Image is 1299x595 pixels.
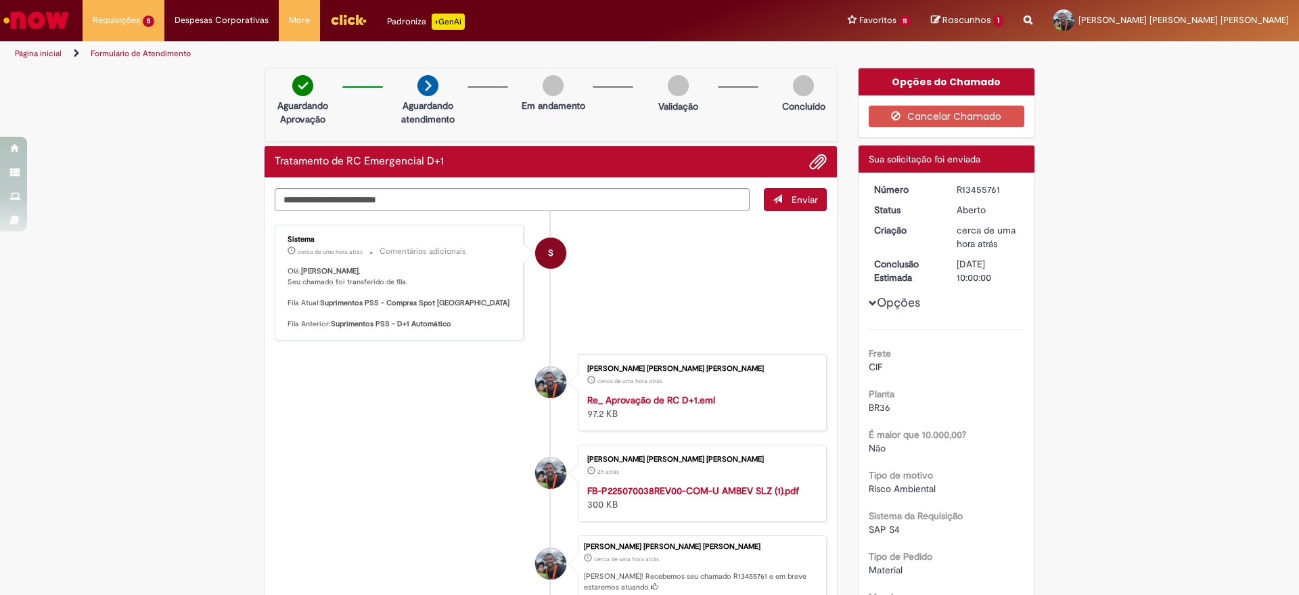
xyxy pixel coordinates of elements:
[899,16,911,27] span: 11
[597,468,619,476] span: 2h atrás
[792,194,818,206] span: Enviar
[869,510,963,522] b: Sistema da Requisição
[864,223,947,237] dt: Criação
[957,224,1016,250] time: 28/08/2025 08:33:29
[793,75,814,96] img: img-circle-grey.png
[288,236,513,244] div: Sistema
[597,377,662,385] span: cerca de uma hora atrás
[993,15,1003,27] span: 1
[292,75,313,96] img: check-circle-green.png
[330,9,367,30] img: click_logo_yellow_360x200.png
[869,523,900,535] span: SAP S4
[535,548,566,579] div: Antonio Fabricio Cardoso Ponciano
[864,257,947,284] dt: Conclusão Estimada
[1078,14,1289,26] span: [PERSON_NAME] [PERSON_NAME] [PERSON_NAME]
[93,14,140,27] span: Requisições
[320,298,509,308] b: Suprimentos PSS - Compras Spot [GEOGRAPHIC_DATA]
[91,48,191,59] a: Formulário de Atendimento
[957,223,1020,250] div: 28/08/2025 08:33:29
[869,442,886,454] span: Não
[535,458,566,489] div: Antonio Fabricio Cardoso Ponciano
[594,555,659,563] span: cerca de uma hora atrás
[869,428,966,441] b: É maior que 10.000,00?
[869,347,891,359] b: Frete
[869,388,894,400] b: Planta
[809,153,827,171] button: Adicionar anexos
[584,571,819,592] p: [PERSON_NAME]! Recebemos seu chamado R13455761 e em breve estaremos atuando.
[597,468,619,476] time: 28/08/2025 08:32:21
[289,14,310,27] span: More
[298,248,363,256] time: 28/08/2025 08:33:33
[931,14,1003,27] a: Rascunhos
[658,100,698,113] p: Validação
[957,203,1020,217] div: Aberto
[957,183,1020,196] div: R13455761
[587,394,715,406] a: Re_ Aprovação de RC D+1.eml
[548,237,553,269] span: S
[417,75,438,96] img: arrow-next.png
[782,100,825,113] p: Concluído
[275,156,444,168] h2: Tratamento de RC Emergencial D+1 Histórico de tíquete
[869,483,936,495] span: Risco Ambiental
[859,68,1035,95] div: Opções do Chamado
[15,48,62,59] a: Página inicial
[869,550,932,563] b: Tipo de Pedido
[1,7,71,34] img: ServiceNow
[298,248,363,256] span: cerca de uma hora atrás
[301,266,359,276] b: [PERSON_NAME]
[143,16,154,27] span: 5
[584,543,819,551] div: [PERSON_NAME] [PERSON_NAME] [PERSON_NAME]
[869,469,933,481] b: Tipo de motivo
[957,224,1016,250] span: cerca de uma hora atrás
[395,99,461,126] p: Aguardando atendimento
[535,367,566,398] div: Antonio Fabricio Cardoso Ponciano
[942,14,991,26] span: Rascunhos
[869,106,1025,127] button: Cancelar Chamado
[957,257,1020,284] div: [DATE] 10:00:00
[432,14,465,30] p: +GenAi
[587,456,813,464] div: [PERSON_NAME] [PERSON_NAME] [PERSON_NAME]
[587,485,799,497] a: FB-P225070038REV00-COM-U AMBEV SLZ (1).pdf
[594,555,659,563] time: 28/08/2025 08:33:29
[587,365,813,373] div: [PERSON_NAME] [PERSON_NAME] [PERSON_NAME]
[859,14,896,27] span: Favoritos
[175,14,269,27] span: Despesas Corporativas
[387,14,465,30] div: Padroniza
[10,41,856,66] ul: Trilhas de página
[587,484,813,511] div: 300 KB
[275,188,750,211] textarea: Digite sua mensagem aqui...
[331,319,451,329] b: Suprimentos PSS - D+1 Automático
[270,99,336,126] p: Aguardando Aprovação
[869,564,903,576] span: Material
[535,238,566,269] div: System
[288,266,513,330] p: Olá, , Seu chamado foi transferido de fila. Fila Atual: Fila Anterior:
[380,246,466,257] small: Comentários adicionais
[869,401,890,414] span: BR36
[543,75,564,96] img: img-circle-grey.png
[864,183,947,196] dt: Número
[764,188,827,211] button: Enviar
[522,99,585,112] p: Em andamento
[869,361,882,373] span: CIF
[587,393,813,420] div: 97.2 KB
[869,153,980,165] span: Sua solicitação foi enviada
[864,203,947,217] dt: Status
[597,377,662,385] time: 28/08/2025 08:33:23
[668,75,689,96] img: img-circle-grey.png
